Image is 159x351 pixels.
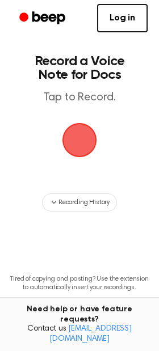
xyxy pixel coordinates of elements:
[97,4,148,32] a: Log in
[7,324,152,344] span: Contact us
[20,91,139,105] p: Tap to Record.
[42,193,117,212] button: Recording History
[9,275,150,292] p: Tired of copying and pasting? Use the extension to automatically insert your recordings.
[62,123,97,157] img: Beep Logo
[20,54,139,82] h1: Record a Voice Note for Docs
[11,7,76,29] a: Beep
[58,197,110,208] span: Recording History
[49,325,132,343] a: [EMAIL_ADDRESS][DOMAIN_NAME]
